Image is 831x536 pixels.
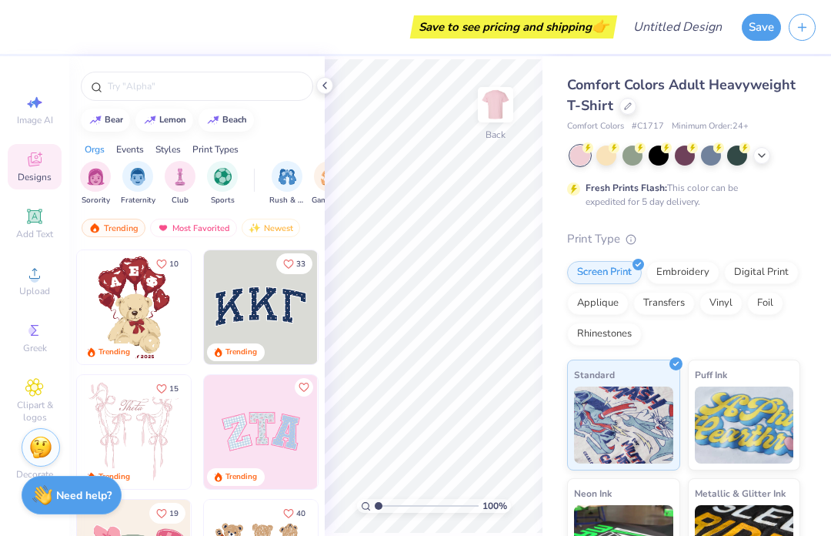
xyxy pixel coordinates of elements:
span: 15 [169,385,179,393]
div: Print Type [567,230,800,248]
span: Upload [19,285,50,297]
span: Game Day [312,195,347,206]
button: Like [149,378,185,399]
span: 33 [296,260,305,268]
span: Comfort Colors Adult Heavyweight T-Shirt [567,75,796,115]
span: Minimum Order: 24 + [672,120,749,133]
span: 40 [296,510,305,518]
strong: Fresh Prints Flash: [586,182,667,194]
img: trend_line.gif [207,116,219,125]
div: Events [116,142,144,156]
button: Like [276,253,312,274]
div: beach [222,116,247,124]
div: Trending [98,471,130,483]
span: 100 % [482,499,507,513]
img: d12a98c7-f0f7-4345-bf3a-b9f1b718b86e [190,375,304,489]
span: 10 [169,260,179,268]
img: 5ee11766-d822-42f5-ad4e-763472bf8dcf [317,375,431,489]
div: Trending [98,347,130,358]
span: Designs [18,171,52,183]
img: Back [480,89,511,120]
div: Trending [82,219,145,237]
img: Puff Ink [695,387,794,464]
div: Vinyl [699,292,743,315]
span: 👉 [592,17,609,35]
span: Club [172,195,189,206]
strong: Need help? [56,488,112,503]
img: 3b9aba4f-e317-4aa7-a679-c95a879539bd [204,250,318,364]
span: Fraternity [121,195,155,206]
img: trending.gif [88,223,101,233]
button: beach [199,109,254,132]
button: filter button [312,161,347,206]
img: most_fav.gif [157,223,169,233]
div: Most Favorited [150,219,237,237]
div: Trending [225,347,257,358]
span: Clipart & logos [8,399,62,424]
span: Sorority [82,195,110,206]
div: Back [486,128,506,142]
div: Transfers [633,292,695,315]
img: 587403a7-0594-4a7f-b2bd-0ca67a3ff8dd [77,250,191,364]
div: This color can be expedited for 5 day delivery. [586,181,775,209]
button: filter button [207,161,238,206]
img: trend_line.gif [144,116,156,125]
img: Rush & Bid Image [279,168,296,186]
input: Untitled Design [621,12,734,42]
input: Try "Alpha" [106,79,303,94]
span: Puff Ink [695,367,727,383]
button: lemon [135,109,193,132]
div: Newest [242,219,300,237]
div: Trending [225,471,257,483]
img: 9980f5e8-e6a1-4b4a-8839-2b0e9349023c [204,375,318,489]
img: Sorority Image [87,168,105,186]
div: Embroidery [646,261,719,284]
div: Foil [747,292,783,315]
div: Print Types [192,142,239,156]
div: filter for Club [165,161,195,206]
div: Orgs [85,142,105,156]
span: 19 [169,510,179,518]
span: Sports [211,195,235,206]
img: e74243e0-e378-47aa-a400-bc6bcb25063a [190,250,304,364]
span: Add Text [16,228,53,240]
span: # C1717 [632,120,664,133]
button: filter button [269,161,305,206]
div: Save to see pricing and shipping [414,15,613,39]
span: Standard [574,367,615,383]
span: Greek [23,342,47,354]
button: Like [276,503,312,524]
img: 83dda5b0-2158-48ca-832c-f6b4ef4c4536 [77,375,191,489]
button: Like [149,253,185,274]
img: Standard [574,387,673,464]
img: trend_line.gif [89,116,102,125]
div: Digital Print [724,261,799,284]
img: Game Day Image [321,168,339,186]
div: bear [105,116,123,124]
div: Styles [155,142,181,156]
img: Sports Image [214,168,232,186]
button: filter button [165,161,195,206]
button: Save [742,14,781,41]
div: filter for Sports [207,161,238,206]
div: filter for Sorority [80,161,111,206]
span: Rush & Bid [269,195,305,206]
span: Neon Ink [574,485,612,501]
div: Rhinestones [567,323,642,346]
button: Like [295,378,313,397]
img: Newest.gif [249,223,261,233]
div: filter for Rush & Bid [269,161,305,206]
div: filter for Game Day [312,161,347,206]
div: Applique [567,292,629,315]
div: Screen Print [567,261,642,284]
img: Club Image [172,168,189,186]
button: filter button [80,161,111,206]
span: Comfort Colors [567,120,624,133]
button: filter button [121,161,155,206]
img: Fraternity Image [129,168,146,186]
img: edfb13fc-0e43-44eb-bea2-bf7fc0dd67f9 [317,250,431,364]
div: lemon [159,116,186,124]
span: Decorate [16,468,53,481]
div: filter for Fraternity [121,161,155,206]
button: Like [149,503,185,524]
